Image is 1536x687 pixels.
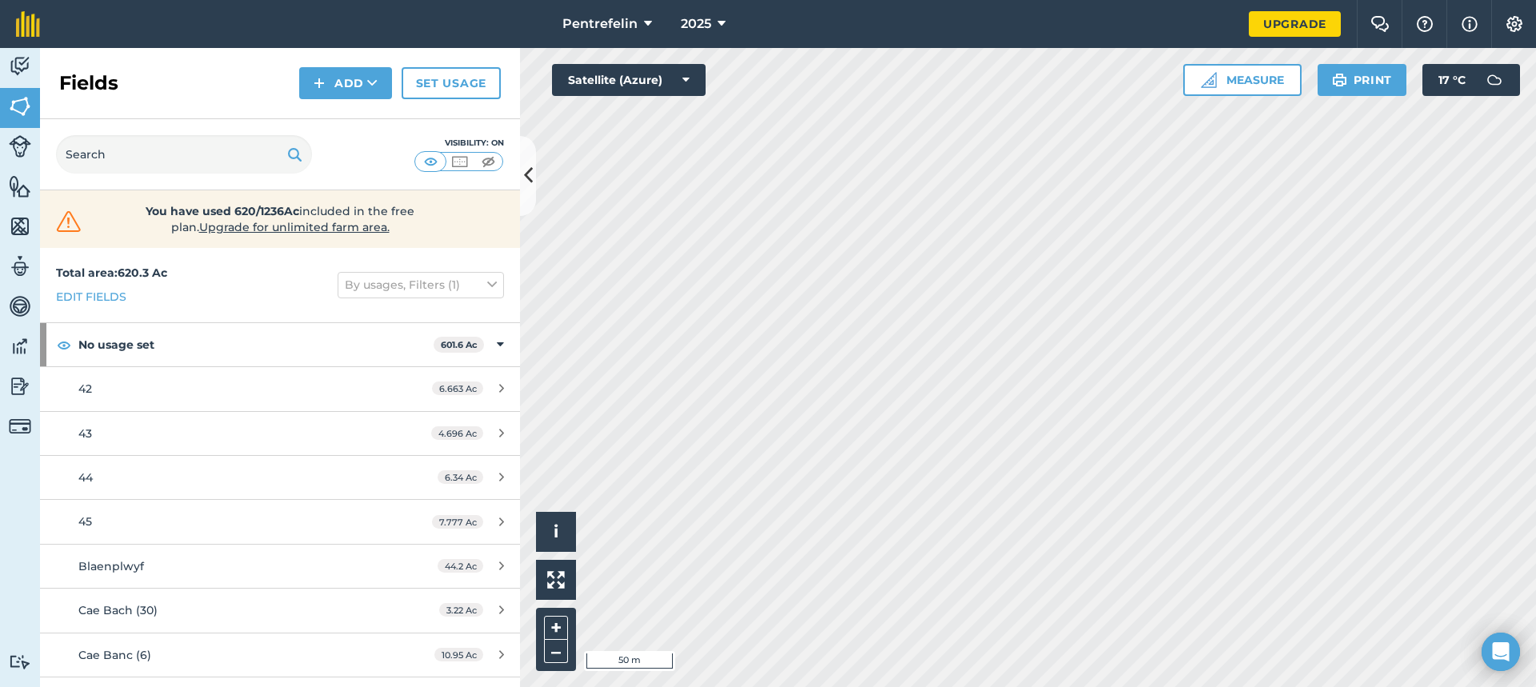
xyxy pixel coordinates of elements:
a: 457.777 Ac [40,500,520,543]
img: fieldmargin Logo [16,11,40,37]
img: Four arrows, one pointing top left, one top right, one bottom right and the last bottom left [547,571,565,589]
img: svg+xml;base64,PHN2ZyB4bWxucz0iaHR0cDovL3d3dy53My5vcmcvMjAwMC9zdmciIHdpZHRoPSIxOCIgaGVpZ2h0PSIyNC... [57,335,71,354]
a: Cae Bach (30)3.22 Ac [40,589,520,632]
span: 44.2 Ac [438,559,483,573]
button: Measure [1183,64,1302,96]
img: svg+xml;base64,PD94bWwgdmVyc2lvbj0iMS4wIiBlbmNvZGluZz0idXRmLTgiPz4KPCEtLSBHZW5lcmF0b3I6IEFkb2JlIE... [9,135,31,158]
a: 446.34 Ac [40,456,520,499]
span: 43 [78,426,92,441]
img: Two speech bubbles overlapping with the left bubble in the forefront [1370,16,1390,32]
a: Edit fields [56,288,126,306]
a: 434.696 Ac [40,412,520,455]
span: 42 [78,381,92,396]
span: 45 [78,514,92,529]
span: 4.696 Ac [431,426,483,440]
span: 17 ° C [1438,64,1466,96]
img: svg+xml;base64,PHN2ZyB4bWxucz0iaHR0cDovL3d3dy53My5vcmcvMjAwMC9zdmciIHdpZHRoPSI1MCIgaGVpZ2h0PSI0MC... [450,154,470,170]
span: Upgrade for unlimited farm area. [199,220,390,234]
span: 44 [78,470,93,485]
span: 6.663 Ac [432,381,483,395]
div: Open Intercom Messenger [1482,633,1520,671]
strong: No usage set [78,323,434,366]
img: A question mark icon [1415,16,1434,32]
strong: 601.6 Ac [441,339,478,350]
span: included in the free plan . [110,203,450,235]
img: svg+xml;base64,PHN2ZyB4bWxucz0iaHR0cDovL3d3dy53My5vcmcvMjAwMC9zdmciIHdpZHRoPSI1MCIgaGVpZ2h0PSI0MC... [478,154,498,170]
strong: You have used 620/1236Ac [146,204,299,218]
span: 2025 [681,14,711,34]
a: 426.663 Ac [40,367,520,410]
span: 10.95 Ac [434,648,483,661]
div: No usage set601.6 Ac [40,323,520,366]
a: Cae Banc (6)10.95 Ac [40,633,520,677]
img: Ruler icon [1201,72,1217,88]
input: Search [56,135,312,174]
span: Cae Banc (6) [78,648,151,662]
img: svg+xml;base64,PHN2ZyB4bWxucz0iaHR0cDovL3d3dy53My5vcmcvMjAwMC9zdmciIHdpZHRoPSIxNyIgaGVpZ2h0PSIxNy... [1462,14,1478,34]
img: svg+xml;base64,PHN2ZyB4bWxucz0iaHR0cDovL3d3dy53My5vcmcvMjAwMC9zdmciIHdpZHRoPSIxOSIgaGVpZ2h0PSIyNC... [1332,70,1347,90]
img: svg+xml;base64,PD94bWwgdmVyc2lvbj0iMS4wIiBlbmNvZGluZz0idXRmLTgiPz4KPCEtLSBHZW5lcmF0b3I6IEFkb2JlIE... [1478,64,1510,96]
img: svg+xml;base64,PD94bWwgdmVyc2lvbj0iMS4wIiBlbmNvZGluZz0idXRmLTgiPz4KPCEtLSBHZW5lcmF0b3I6IEFkb2JlIE... [9,415,31,437]
button: i [536,512,576,552]
img: svg+xml;base64,PHN2ZyB4bWxucz0iaHR0cDovL3d3dy53My5vcmcvMjAwMC9zdmciIHdpZHRoPSI1NiIgaGVpZ2h0PSI2MC... [9,174,31,198]
button: – [544,640,568,663]
img: svg+xml;base64,PHN2ZyB4bWxucz0iaHR0cDovL3d3dy53My5vcmcvMjAwMC9zdmciIHdpZHRoPSIxNCIgaGVpZ2h0PSIyNC... [314,74,325,93]
button: Satellite (Azure) [552,64,706,96]
a: Set usage [402,67,501,99]
span: 6.34 Ac [438,470,483,484]
div: Visibility: On [414,137,504,150]
button: Print [1318,64,1407,96]
span: Pentrefelin [562,14,638,34]
img: svg+xml;base64,PD94bWwgdmVyc2lvbj0iMS4wIiBlbmNvZGluZz0idXRmLTgiPz4KPCEtLSBHZW5lcmF0b3I6IEFkb2JlIE... [9,374,31,398]
img: svg+xml;base64,PHN2ZyB4bWxucz0iaHR0cDovL3d3dy53My5vcmcvMjAwMC9zdmciIHdpZHRoPSI1NiIgaGVpZ2h0PSI2MC... [9,214,31,238]
img: svg+xml;base64,PD94bWwgdmVyc2lvbj0iMS4wIiBlbmNvZGluZz0idXRmLTgiPz4KPCEtLSBHZW5lcmF0b3I6IEFkb2JlIE... [9,654,31,669]
a: You have used 620/1236Acincluded in the free plan.Upgrade for unlimited farm area. [53,203,507,235]
span: 7.777 Ac [432,515,483,529]
img: svg+xml;base64,PD94bWwgdmVyc2lvbj0iMS4wIiBlbmNvZGluZz0idXRmLTgiPz4KPCEtLSBHZW5lcmF0b3I6IEFkb2JlIE... [9,334,31,358]
a: Upgrade [1249,11,1341,37]
img: A cog icon [1505,16,1524,32]
button: + [544,616,568,640]
button: By usages, Filters (1) [338,272,504,298]
button: 17 °C [1422,64,1520,96]
h2: Fields [59,70,118,96]
img: svg+xml;base64,PD94bWwgdmVyc2lvbj0iMS4wIiBlbmNvZGluZz0idXRmLTgiPz4KPCEtLSBHZW5lcmF0b3I6IEFkb2JlIE... [9,254,31,278]
img: svg+xml;base64,PD94bWwgdmVyc2lvbj0iMS4wIiBlbmNvZGluZz0idXRmLTgiPz4KPCEtLSBHZW5lcmF0b3I6IEFkb2JlIE... [9,54,31,78]
img: svg+xml;base64,PD94bWwgdmVyc2lvbj0iMS4wIiBlbmNvZGluZz0idXRmLTgiPz4KPCEtLSBHZW5lcmF0b3I6IEFkb2JlIE... [9,294,31,318]
a: Blaenplwyf44.2 Ac [40,545,520,588]
strong: Total area : 620.3 Ac [56,266,167,280]
span: i [554,521,558,541]
span: Cae Bach (30) [78,603,158,617]
img: svg+xml;base64,PHN2ZyB4bWxucz0iaHR0cDovL3d3dy53My5vcmcvMjAwMC9zdmciIHdpZHRoPSI1NiIgaGVpZ2h0PSI2MC... [9,94,31,118]
img: svg+xml;base64,PHN2ZyB4bWxucz0iaHR0cDovL3d3dy53My5vcmcvMjAwMC9zdmciIHdpZHRoPSIzMiIgaGVpZ2h0PSIzMC... [53,210,85,234]
span: 3.22 Ac [439,603,483,617]
span: Blaenplwyf [78,559,144,573]
img: svg+xml;base64,PHN2ZyB4bWxucz0iaHR0cDovL3d3dy53My5vcmcvMjAwMC9zdmciIHdpZHRoPSIxOSIgaGVpZ2h0PSIyNC... [287,145,302,164]
img: svg+xml;base64,PHN2ZyB4bWxucz0iaHR0cDovL3d3dy53My5vcmcvMjAwMC9zdmciIHdpZHRoPSI1MCIgaGVpZ2h0PSI0MC... [421,154,441,170]
button: Add [299,67,392,99]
